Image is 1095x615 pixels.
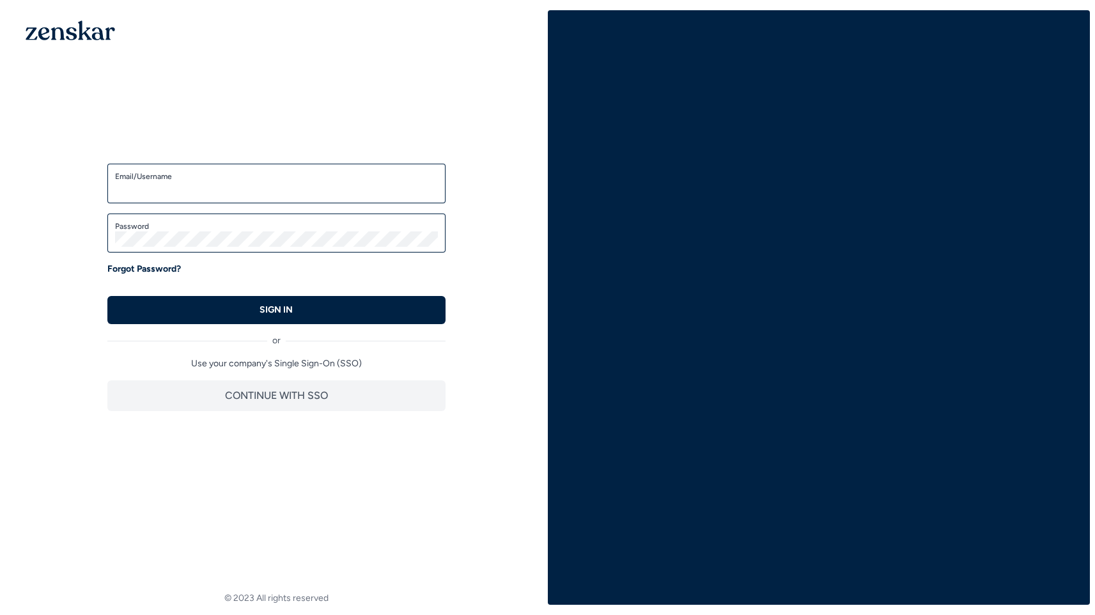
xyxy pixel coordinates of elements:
[260,304,293,316] p: SIGN IN
[107,296,446,324] button: SIGN IN
[26,20,115,40] img: 1OGAJ2xQqyY4LXKgY66KYq0eOWRCkrZdAb3gUhuVAqdWPZE9SRJmCz+oDMSn4zDLXe31Ii730ItAGKgCKgCCgCikA4Av8PJUP...
[107,357,446,370] p: Use your company's Single Sign-On (SSO)
[107,263,181,276] a: Forgot Password?
[107,324,446,347] div: or
[107,380,446,411] button: CONTINUE WITH SSO
[5,592,548,605] footer: © 2023 All rights reserved
[115,221,438,231] label: Password
[115,171,438,182] label: Email/Username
